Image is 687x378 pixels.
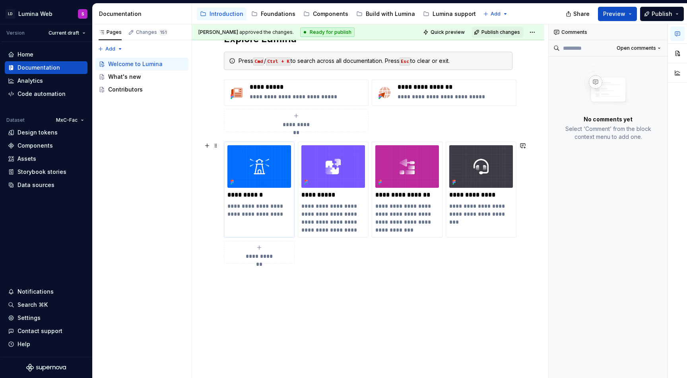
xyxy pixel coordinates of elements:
[481,29,520,35] span: Publish changes
[49,30,79,36] span: Current draft
[108,73,141,81] div: What's new
[481,8,510,19] button: Add
[300,27,355,37] div: Ready for publish
[449,145,513,188] img: 1f42983d-b931-4bf4-b1b8-af72fbc18d47.png
[197,8,246,20] a: Introduction
[640,7,684,21] button: Publish
[17,51,33,58] div: Home
[82,11,84,17] div: S
[17,340,30,348] div: Help
[375,83,394,102] img: 2100e58f-d711-418e-8ee3-b6e8c55b85cf.png
[5,338,87,351] button: Help
[198,29,238,35] span: [PERSON_NAME]
[491,11,501,17] span: Add
[366,10,415,18] div: Build with Lumina
[6,117,25,123] div: Dataset
[227,145,291,188] img: 53966392-302e-4068-aadc-5d9c463a825e.png
[17,288,54,296] div: Notifications
[198,29,294,35] span: approved the changes.
[17,168,66,176] div: Storybook stories
[108,86,143,94] div: Contributors
[652,10,672,18] span: Publish
[99,29,122,35] div: Pages
[2,5,91,22] button: LDLumina WebS
[5,126,87,139] a: Design tokens
[17,155,36,163] div: Assets
[17,181,54,189] div: Data sources
[108,60,163,68] div: Welcome to Lumina
[159,29,168,35] span: 151
[99,10,188,18] div: Documentation
[549,24,668,40] div: Comments
[18,10,52,18] div: Lumina Web
[105,46,115,52] span: Add
[6,9,15,19] div: LD
[239,57,507,65] div: Press / to search across all documentation. Press to clear or exit.
[95,58,188,96] div: Page tree
[95,43,125,55] button: Add
[313,10,348,18] div: Components
[266,57,291,66] code: Ctrl + K
[400,57,410,66] code: Esc
[562,7,595,21] button: Share
[17,314,41,322] div: Settings
[5,152,87,165] a: Assets
[6,30,25,36] div: Version
[136,29,168,35] div: Changes
[421,27,468,38] button: Quick preview
[598,7,637,21] button: Preview
[17,301,48,309] div: Search ⌘K
[17,142,53,150] div: Components
[5,74,87,87] a: Analytics
[210,10,243,18] div: Introduction
[558,125,658,141] p: Select ‘Comment’ from the block context menu to add one.
[5,88,87,100] a: Code automation
[353,8,418,20] a: Build with Lumina
[5,312,87,324] a: Settings
[431,29,465,35] span: Quick preview
[5,139,87,152] a: Components
[375,145,439,188] img: 1056eab5-9564-4fc0-b400-5a607ed24aaa.png
[227,83,246,102] img: 1e2e8e5c-852f-4637-8650-e8c8c09e13b6.png
[248,8,299,20] a: Foundations
[17,327,62,335] div: Contact support
[5,48,87,61] a: Home
[5,298,87,311] button: Search ⌘K
[52,115,87,126] button: MxC-Fac
[5,179,87,191] a: Data sources
[5,325,87,337] button: Contact support
[472,27,524,38] button: Publish changes
[300,8,351,20] a: Components
[603,10,625,18] span: Preview
[45,27,89,39] button: Current draft
[584,115,633,123] p: No comments yet
[95,58,188,70] a: Welcome to Lumina
[613,43,664,54] button: Open comments
[17,129,58,136] div: Design tokens
[17,64,60,72] div: Documentation
[56,117,78,123] span: MxC-Fac
[433,10,476,18] div: Lumina support
[95,83,188,96] a: Contributors
[17,77,43,85] div: Analytics
[5,61,87,74] a: Documentation
[420,8,479,20] a: Lumina support
[301,145,365,188] img: 9236243f-19d0-4f25-97ca-74d9351f431c.png
[197,6,479,22] div: Page tree
[573,10,590,18] span: Share
[5,166,87,178] a: Storybook stories
[95,70,188,83] a: What's new
[253,57,264,66] code: Cmd
[17,90,66,98] div: Code automation
[261,10,295,18] div: Foundations
[26,364,66,372] svg: Supernova Logo
[617,45,656,51] span: Open comments
[5,285,87,298] button: Notifications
